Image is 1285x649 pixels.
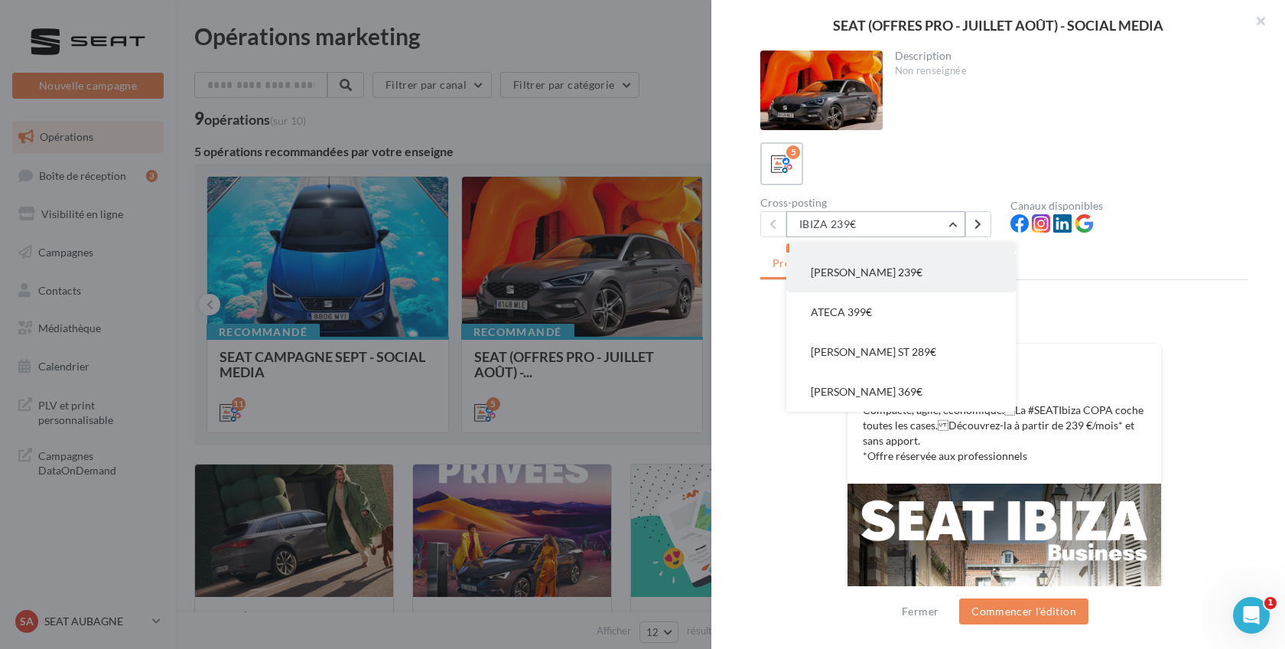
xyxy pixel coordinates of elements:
button: [PERSON_NAME] 239€ [786,253,1016,292]
p: Compacte, agile, économique. La #SEATIbiza COPA coche toutes les cases. Découvrez-la à partir de ... [863,403,1146,464]
span: [PERSON_NAME] 369€ [811,385,922,398]
button: [PERSON_NAME] 369€ [786,372,1016,412]
button: Fermer [896,602,945,621]
div: Description [895,51,1237,61]
span: ATECA 399€ [811,305,872,318]
iframe: Intercom live chat [1233,597,1270,634]
button: ATECA 399€ [786,292,1016,332]
div: 5 [786,145,800,159]
span: [PERSON_NAME] 239€ [811,266,922,279]
div: SEAT (OFFRES PRO - JUILLET AOÛT) - SOCIAL MEDIA [736,18,1261,32]
button: IBIZA 239€ [786,211,965,237]
div: Canaux disponibles [1010,201,1248,211]
span: [PERSON_NAME] ST 289€ [811,345,936,358]
span: 1 [1264,597,1277,609]
button: Commencer l'édition [959,598,1088,625]
button: [PERSON_NAME] ST 289€ [786,332,1016,372]
div: Non renseignée [895,64,1237,78]
div: Cross-posting [760,197,998,208]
